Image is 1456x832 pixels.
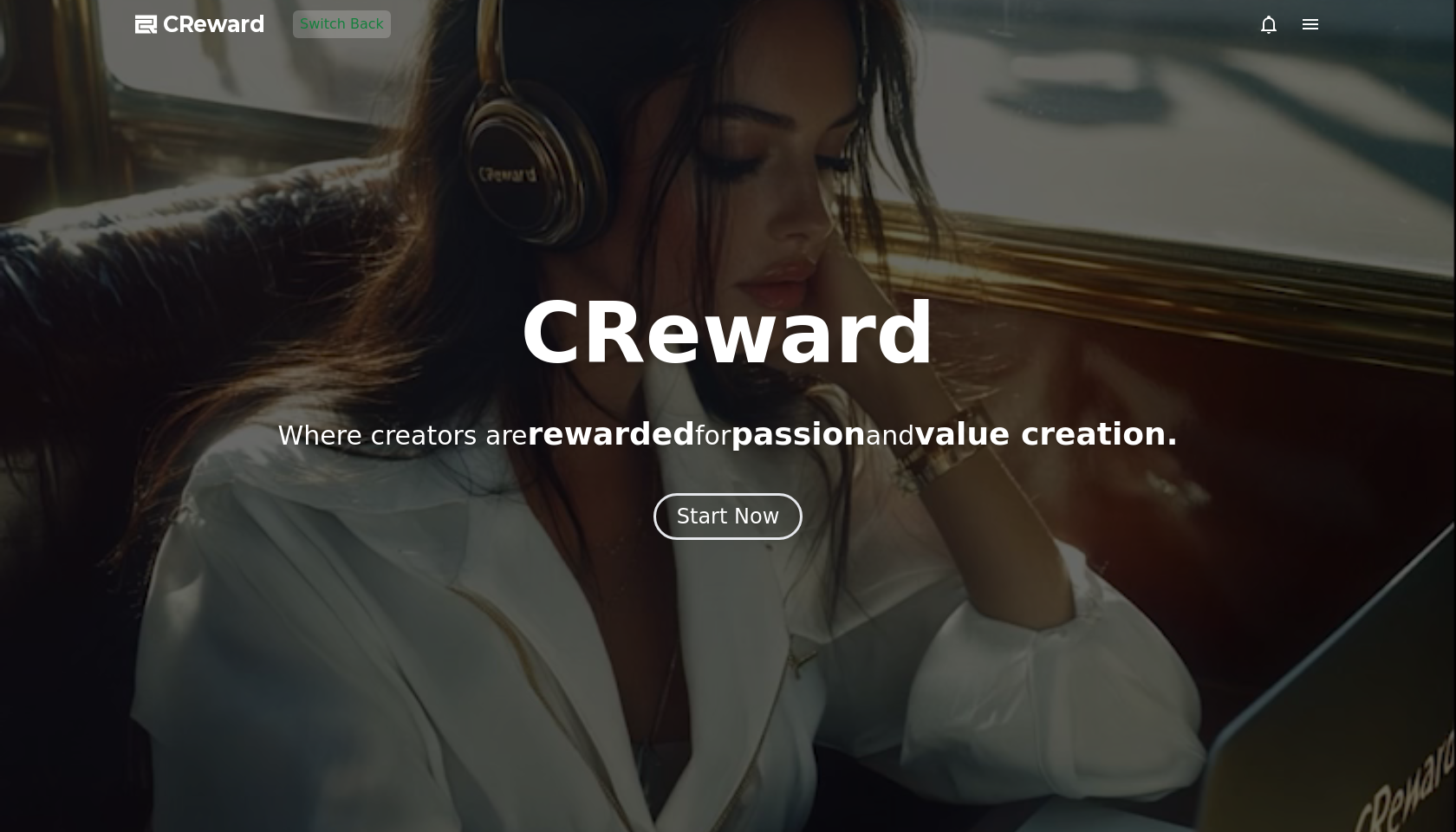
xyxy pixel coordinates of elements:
[653,493,803,540] button: Start Now
[135,10,265,38] a: CReward
[677,503,780,530] div: Start Now
[278,417,1179,452] p: Where creators are for and
[914,416,1178,452] span: value creation.
[520,292,935,375] h1: CReward
[528,416,695,452] span: rewarded
[163,10,265,38] span: CReward
[731,416,866,452] span: passion
[653,510,803,527] a: Start Now
[293,10,391,38] button: Switch Back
